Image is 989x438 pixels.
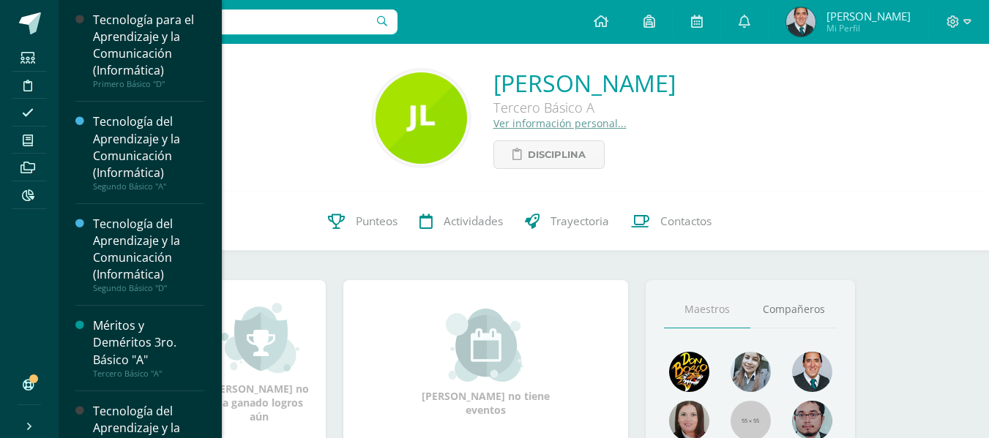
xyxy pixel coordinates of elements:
[551,214,609,229] span: Trayectoria
[444,214,503,229] span: Actividades
[750,291,837,328] a: Compañeros
[93,113,204,191] a: Tecnología del Aprendizaje y la Comunicación (Informática)Segundo Básico "A"
[620,192,723,251] a: Contactos
[93,113,204,181] div: Tecnología del Aprendizaje y la Comunicación (Informática)
[792,352,832,392] img: eec80b72a0218df6e1b0c014193c2b59.png
[93,216,204,293] a: Tecnología del Aprendizaje y la Comunicación (Informática)Segundo Básico "D"
[93,216,204,283] div: Tecnología del Aprendizaje y la Comunicación (Informática)
[664,291,750,328] a: Maestros
[93,181,204,192] div: Segundo Básico "A"
[207,301,311,423] div: [PERSON_NAME] no ha ganado logros aún
[669,352,709,392] img: 29fc2a48271e3f3676cb2cb292ff2552.png
[376,72,467,164] img: 77c8497f025493cf2b131d3e420002b1.png
[93,12,204,89] a: Tecnología para el Aprendizaje y la Comunicación (Informática)Primero Básico "D"
[93,317,204,378] a: Méritos y Deméritos 3ro. Básico "A"Tercero Básico "A"
[356,214,398,229] span: Punteos
[220,301,299,374] img: achievement_small.png
[446,309,526,382] img: event_small.png
[493,140,605,169] a: Disciplina
[93,12,204,79] div: Tecnología para el Aprendizaje y la Comunicación (Informática)
[731,352,771,392] img: 45bd7986b8947ad7e5894cbc9b781108.png
[93,317,204,368] div: Méritos y Deméritos 3ro. Básico "A"
[514,192,620,251] a: Trayectoria
[660,214,712,229] span: Contactos
[408,192,514,251] a: Actividades
[826,22,911,34] span: Mi Perfil
[317,192,408,251] a: Punteos
[493,99,676,116] div: Tercero Básico A
[493,67,676,99] a: [PERSON_NAME]
[786,7,816,37] img: a9976b1cad2e56b1ca6362e8fabb9e16.png
[826,9,911,23] span: [PERSON_NAME]
[493,116,627,130] a: Ver información personal...
[93,79,204,89] div: Primero Básico "D"
[528,141,586,168] span: Disciplina
[413,309,559,417] div: [PERSON_NAME] no tiene eventos
[68,10,398,34] input: Busca un usuario...
[93,369,204,379] div: Tercero Básico "A"
[93,283,204,293] div: Segundo Básico "D"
